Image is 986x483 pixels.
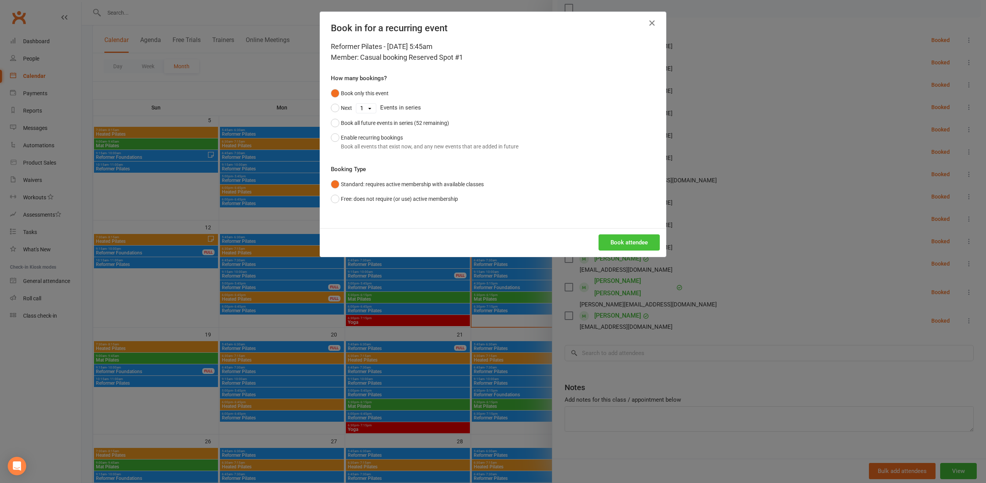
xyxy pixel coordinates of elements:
[599,234,660,251] button: Book attendee
[331,101,655,115] div: Events in series
[341,119,449,127] div: Book all future events in series (52 remaining)
[341,142,518,151] div: Book all events that exist now, and any new events that are added in future
[331,23,655,34] h4: Book in for a recurring event
[331,116,449,130] button: Book all future events in series (52 remaining)
[646,17,658,29] button: Close
[331,74,387,83] label: How many bookings?
[331,130,518,154] button: Enable recurring bookingsBook all events that exist now, and any new events that are added in future
[331,165,366,174] label: Booking Type
[331,177,484,192] button: Standard: requires active membership with available classes
[8,457,26,475] div: Open Intercom Messenger
[331,101,352,115] button: Next
[331,86,389,101] button: Book only this event
[331,192,458,206] button: Free: does not require (or use) active membership
[331,41,655,63] div: Reformer Pilates - [DATE] 5:45am Member: Casual booking Reserved Spot #1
